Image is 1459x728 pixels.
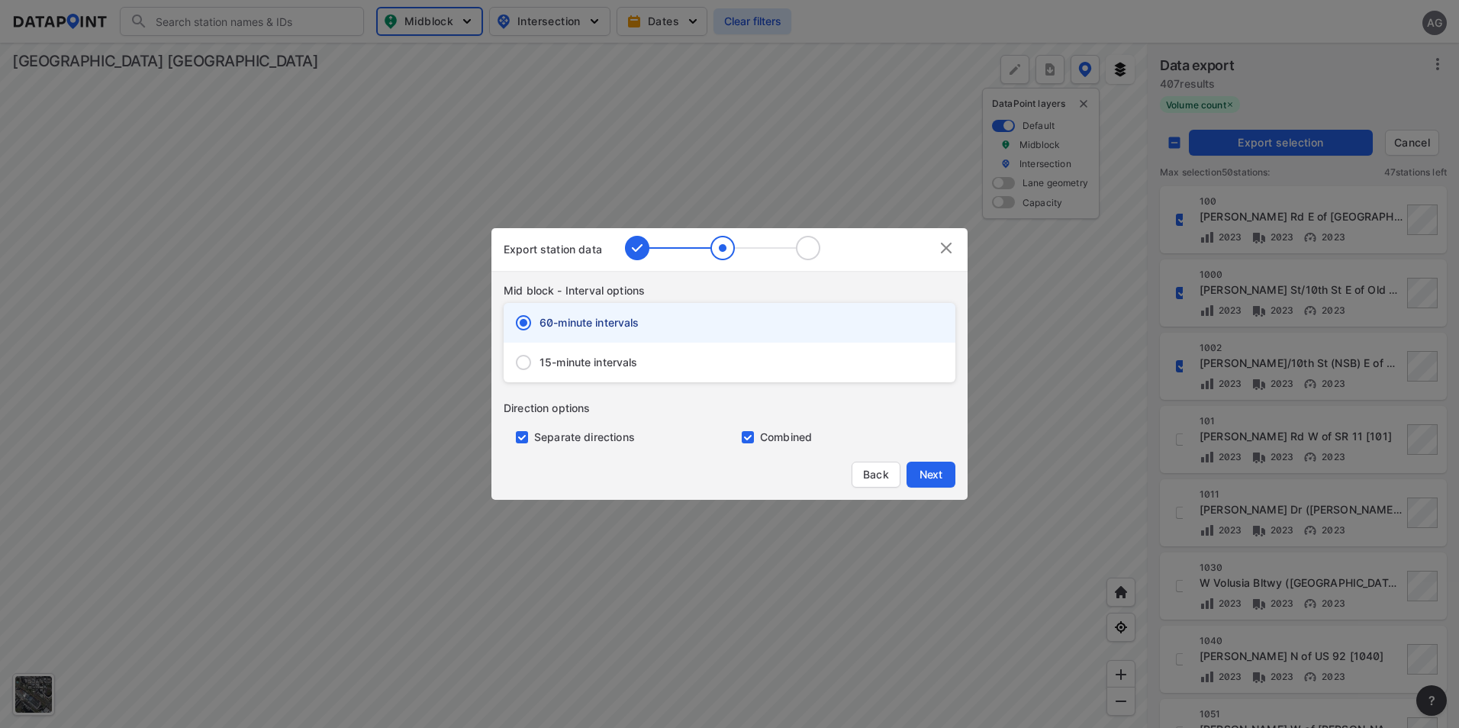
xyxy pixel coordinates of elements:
[907,462,955,488] button: Next
[937,239,955,257] img: IvGo9hDFjq0U70AQfCTEoVEAFwAAAAASUVORK5CYII=
[916,467,946,482] span: Next
[504,416,729,445] div: Separate directions
[539,355,638,370] span: 15-minute intervals
[504,242,602,257] div: Export station data
[729,416,955,445] div: Combined
[625,236,820,260] img: AXHlEvdr0APnAAAAAElFTkSuQmCC
[504,401,968,416] div: Direction options
[862,467,891,482] span: Back
[539,315,639,330] span: 60-minute intervals
[852,462,900,488] button: Back
[504,283,968,298] div: Mid block - Interval options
